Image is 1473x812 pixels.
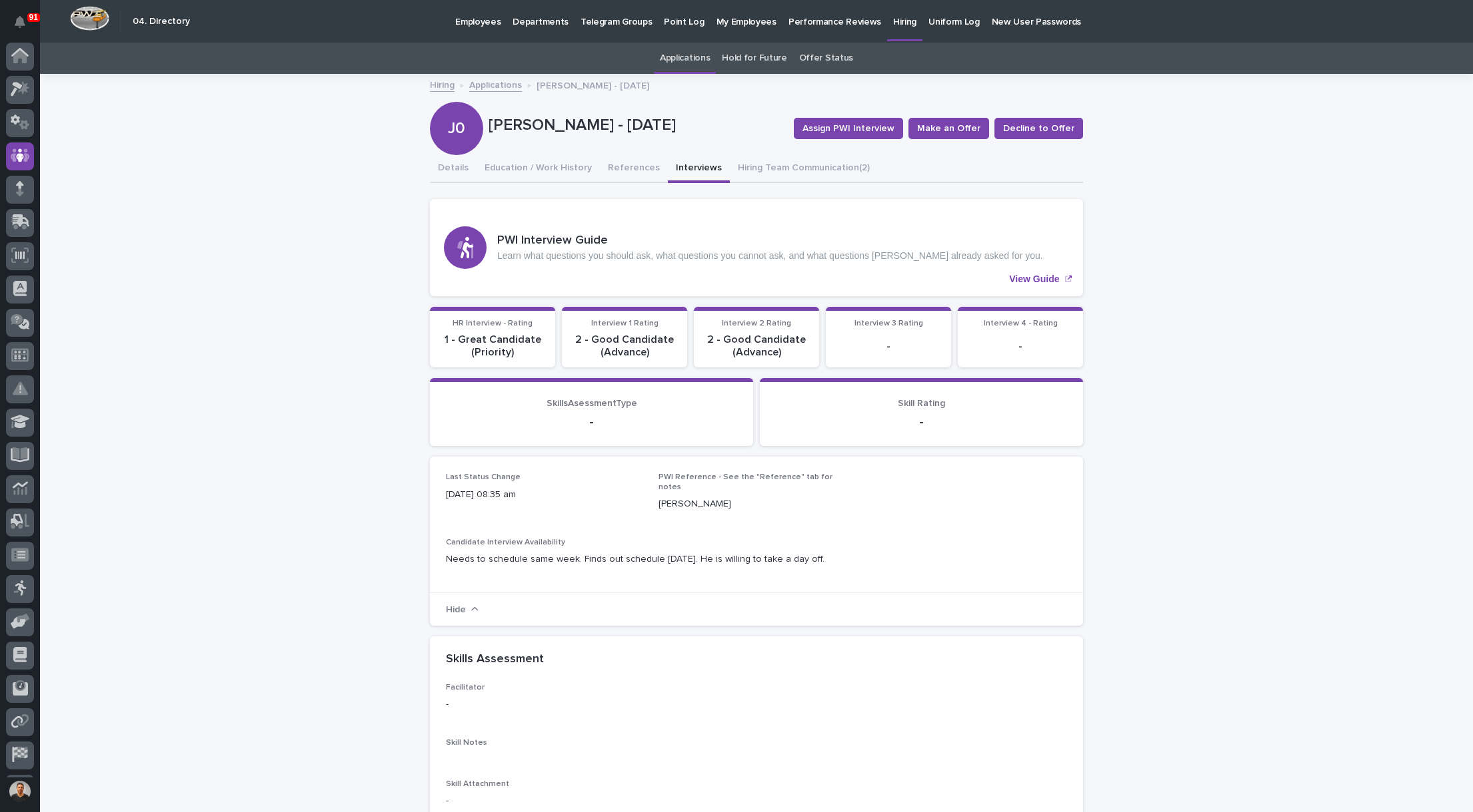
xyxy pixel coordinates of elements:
[469,77,522,92] a: Applications
[29,13,38,22] p: 91
[446,739,487,747] span: Skill Notes
[446,794,643,808] p: -
[446,488,643,502] p: [DATE] 08:35 am
[430,77,455,92] a: Hiring
[17,16,34,37] div: Notifications91
[453,319,533,327] span: HR Interview - Rating
[446,414,737,430] p: -
[660,43,710,74] a: Applications
[446,473,521,481] span: Last Status Change
[446,538,565,546] span: Candidate Interview Availability
[6,777,34,805] button: users-avatar
[799,43,853,74] a: Offer Status
[1003,122,1074,135] span: Decline to Offer
[854,319,923,327] span: Interview 3 Rating
[446,684,485,692] span: Facilitator
[591,319,659,327] span: Interview 1 Rating
[570,333,679,359] p: 2 - Good Candidate (Advance)
[908,118,989,139] button: Make an Offer
[1009,274,1059,285] p: View Guide
[6,8,34,36] button: Notifications
[898,399,945,408] span: Skill Rating
[497,234,1043,248] h3: PWI Interview Guide
[70,6,109,31] img: Workspace Logo
[802,122,894,135] span: Assign PWI Interview
[984,319,1058,327] span: Interview 4 - Rating
[547,399,637,408] span: SkillsAsessmentType
[776,414,1067,430] p: -
[537,77,649,92] p: [PERSON_NAME] - [DATE]
[994,118,1083,139] button: Decline to Offer
[430,155,477,183] button: Details
[489,116,783,135] p: [PERSON_NAME] - [DATE]
[446,780,509,788] span: Skill Attachment
[722,319,791,327] span: Interview 2 Rating
[446,652,544,667] h2: Skills Assessment
[600,155,668,183] button: References
[497,250,1043,262] p: Learn what questions you should ask, what questions you cannot ask, and what questions [PERSON_NA...
[446,552,1067,566] p: Needs to schedule same week. Finds out schedule [DATE]. He is willing to take a day off.
[430,65,483,138] div: J0
[133,16,190,27] h2: 04. Directory
[917,122,980,135] span: Make an Offer
[446,604,479,614] button: Hide
[794,118,903,139] button: Assign PWI Interview
[668,155,730,183] button: Interviews
[659,497,855,511] p: [PERSON_NAME]
[659,473,832,491] span: PWI Reference - See the "Reference" tab for notes
[438,333,547,359] p: 1 - Great Candidate (Priority)
[730,155,878,183] button: Hiring Team Communication (2)
[722,43,786,74] a: Hold for Future
[477,155,600,183] button: Education / Work History
[834,340,943,353] p: -
[446,698,643,711] p: -
[966,340,1075,353] p: -
[702,333,811,359] p: 2 - Good Candidate (Advance)
[430,199,1083,296] a: View Guide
